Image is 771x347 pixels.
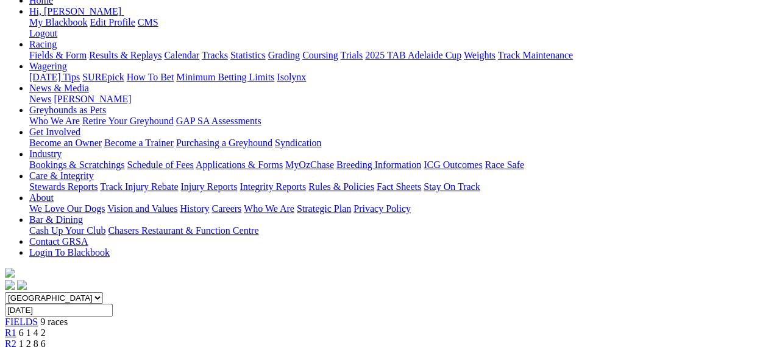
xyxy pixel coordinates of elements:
[285,159,334,170] a: MyOzChase
[29,170,94,181] a: Care & Integrity
[29,225,105,236] a: Cash Up Your Club
[104,138,174,148] a: Become a Trainer
[5,304,113,317] input: Select date
[176,72,274,82] a: Minimum Betting Limits
[29,116,766,127] div: Greyhounds as Pets
[29,94,766,105] div: News & Media
[302,50,338,60] a: Coursing
[19,328,46,338] span: 6 1 4 2
[29,6,121,16] span: Hi, [PERSON_NAME]
[108,225,258,236] a: Chasers Restaurant & Function Centre
[485,159,524,170] a: Race Safe
[277,72,306,82] a: Isolynx
[268,50,300,60] a: Grading
[336,159,421,170] a: Breeding Information
[29,159,766,170] div: Industry
[138,17,158,27] a: CMS
[127,159,193,170] a: Schedule of Fees
[29,181,766,192] div: Care & Integrity
[29,247,110,258] a: Login To Blackbook
[211,203,241,214] a: Careers
[180,203,209,214] a: History
[29,116,80,126] a: Who We Are
[29,149,62,159] a: Industry
[29,225,766,236] div: Bar & Dining
[164,50,199,60] a: Calendar
[29,72,80,82] a: [DATE] Tips
[196,159,283,170] a: Applications & Forms
[29,72,766,83] div: Wagering
[202,50,228,60] a: Tracks
[29,50,766,61] div: Racing
[17,280,27,290] img: twitter.svg
[29,17,766,39] div: Hi, [PERSON_NAME]
[464,50,496,60] a: Weights
[176,116,261,126] a: GAP SA Assessments
[5,280,15,290] img: facebook.svg
[40,317,68,327] span: 9 races
[82,72,124,82] a: SUREpick
[29,138,102,148] a: Become an Owner
[5,268,15,278] img: logo-grsa-white.png
[29,236,88,247] a: Contact GRSA
[29,61,67,71] a: Wagering
[180,181,237,192] a: Injury Reports
[275,138,321,148] a: Syndication
[340,50,363,60] a: Trials
[100,181,178,192] a: Track Injury Rebate
[29,214,83,225] a: Bar & Dining
[424,181,480,192] a: Stay On Track
[29,203,105,214] a: We Love Our Dogs
[29,192,54,203] a: About
[29,94,51,104] a: News
[29,127,80,137] a: Get Involved
[176,138,272,148] a: Purchasing a Greyhound
[244,203,294,214] a: Who We Are
[29,17,88,27] a: My Blackbook
[498,50,573,60] a: Track Maintenance
[82,116,174,126] a: Retire Your Greyhound
[365,50,461,60] a: 2025 TAB Adelaide Cup
[29,159,124,170] a: Bookings & Scratchings
[29,6,124,16] a: Hi, [PERSON_NAME]
[297,203,351,214] a: Strategic Plan
[29,203,766,214] div: About
[29,138,766,149] div: Get Involved
[29,105,106,115] a: Greyhounds as Pets
[89,50,162,60] a: Results & Replays
[308,181,374,192] a: Rules & Policies
[54,94,131,104] a: [PERSON_NAME]
[424,159,482,170] a: ICG Outcomes
[230,50,266,60] a: Statistics
[29,39,57,49] a: Racing
[29,50,87,60] a: Fields & Form
[5,317,38,327] a: FIELDS
[5,328,16,338] a: R1
[240,181,306,192] a: Integrity Reports
[29,181,98,192] a: Stewards Reports
[90,17,135,27] a: Edit Profile
[29,28,57,38] a: Logout
[354,203,411,214] a: Privacy Policy
[127,72,174,82] a: How To Bet
[377,181,421,192] a: Fact Sheets
[107,203,177,214] a: Vision and Values
[29,83,89,93] a: News & Media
